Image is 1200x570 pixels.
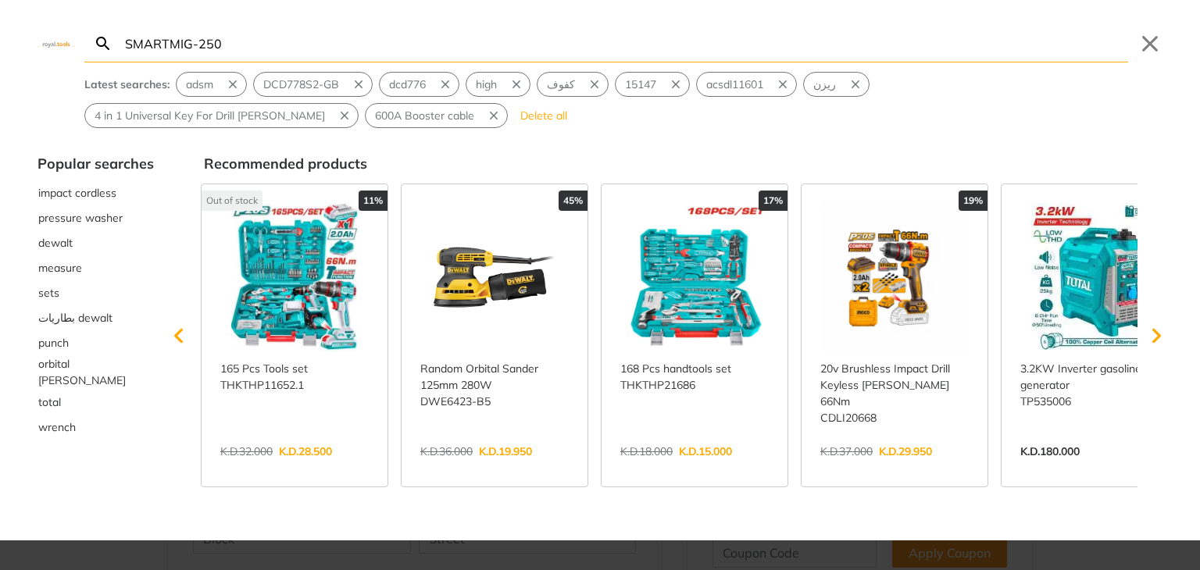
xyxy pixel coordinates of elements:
[37,390,154,415] button: Select suggestion: total
[38,335,69,351] span: punch
[37,180,154,205] button: Select suggestion: impact cordless
[37,330,154,355] button: Select suggestion: punch
[365,103,508,128] div: Suggestion: 600A Booster cable
[37,205,154,230] div: Suggestion: pressure washer
[506,73,530,96] button: Remove suggestion: high
[669,77,683,91] svg: Remove suggestion: 15147
[84,103,359,128] div: Suggestion: 4 in 1 Universal Key For Drill Chuck
[375,108,474,124] span: 600A Booster cable
[352,77,366,91] svg: Remove suggestion: ‎DCD778S2-GB
[959,191,987,211] div: 19%
[37,355,154,390] div: Suggestion: orbital sande
[1137,31,1162,56] button: Close
[484,104,507,127] button: Remove suggestion: 600A Booster cable
[38,394,61,411] span: total
[94,34,112,53] svg: Search
[848,77,862,91] svg: Remove suggestion: ريزن
[509,77,523,91] svg: Remove suggestion: high
[38,210,123,226] span: pressure washer
[359,191,387,211] div: 11%
[37,415,154,440] button: Select suggestion: wrench
[37,415,154,440] div: Suggestion: wrench
[366,104,484,127] button: Select suggestion: 600A Booster cable
[38,235,73,251] span: dewalt
[379,72,459,97] div: Suggestion: dcd776
[37,205,154,230] button: Select suggestion: pressure washer
[697,73,773,96] button: Select suggestion: acsdl11601
[1141,320,1172,351] svg: Scroll right
[163,320,195,351] svg: Scroll left
[776,77,790,91] svg: Remove suggestion: acsdl11601
[804,73,845,96] button: Select suggestion: ريزن
[37,40,75,47] img: Close
[254,73,348,96] button: Select suggestion: ‎DCD778S2-GB
[122,25,1128,62] input: Search…
[625,77,656,93] span: 15147
[37,390,154,415] div: Suggestion: total
[337,109,352,123] svg: Remove suggestion: 4 in 1 Universal Key For Drill Chuck
[202,191,262,211] div: Out of stock
[466,73,506,96] button: Select suggestion: high
[37,305,154,330] div: Suggestion: بطاريات dewalt
[334,104,358,127] button: Remove suggestion: 4 in 1 Universal Key For Drill Chuck
[38,356,153,389] span: orbital [PERSON_NAME]
[615,72,690,97] div: Suggestion: 15147
[226,77,240,91] svg: Remove suggestion: adsm
[38,185,116,201] span: impact cordless
[466,72,530,97] div: Suggestion: high
[389,77,426,93] span: dcd776
[37,305,154,330] button: Select suggestion: بطاريات dewalt
[773,73,796,96] button: Remove suggestion: acsdl11601
[37,255,154,280] button: Select suggestion: measure
[514,103,573,128] button: Delete all
[666,73,689,96] button: Remove suggestion: 15147
[759,191,787,211] div: 17%
[37,230,154,255] div: Suggestion: dewalt
[584,73,608,96] button: Remove suggestion: كفوف
[176,72,247,97] div: Suggestion: adsm
[559,191,587,211] div: 45%
[37,153,154,174] div: Popular searches
[38,419,76,436] span: wrench
[85,104,334,127] button: Select suggestion: 4 in 1 Universal Key For Drill Chuck
[37,280,154,305] div: Suggestion: sets
[438,77,452,91] svg: Remove suggestion: dcd776
[253,72,373,97] div: Suggestion: ‎DCD778S2-GB
[38,260,82,276] span: measure
[37,230,154,255] button: Select suggestion: dewalt
[204,153,1162,174] div: Recommended products
[37,355,154,390] button: Select suggestion: orbital sande
[803,72,870,97] div: Suggestion: ريزن
[487,109,501,123] svg: Remove suggestion: 600A Booster cable
[616,73,666,96] button: Select suggestion: 15147
[537,73,584,96] button: Select suggestion: كفوف
[37,255,154,280] div: Suggestion: measure
[813,77,836,93] span: ريزن
[380,73,435,96] button: Select suggestion: dcd776
[37,280,154,305] button: Select suggestion: sets
[177,73,223,96] button: Select suggestion: adsm
[845,73,869,96] button: Remove suggestion: ريزن
[37,330,154,355] div: Suggestion: punch
[547,77,575,93] span: كفوف
[84,77,170,93] div: Latest searches:
[186,77,213,93] span: adsm
[696,72,797,97] div: Suggestion: acsdl11601
[706,77,763,93] span: acsdl11601
[263,77,339,93] span: ‎DCD778S2-GB
[37,180,154,205] div: Suggestion: impact cordless
[223,73,246,96] button: Remove suggestion: adsm
[435,73,459,96] button: Remove suggestion: dcd776
[476,77,497,93] span: high
[348,73,372,96] button: Remove suggestion: ‎DCD778S2-GB
[537,72,609,97] div: Suggestion: كفوف
[38,285,59,301] span: sets
[587,77,602,91] svg: Remove suggestion: كفوف
[38,310,112,326] span: بطاريات dewalt
[95,108,325,124] span: 4 in 1 Universal Key For Drill [PERSON_NAME]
